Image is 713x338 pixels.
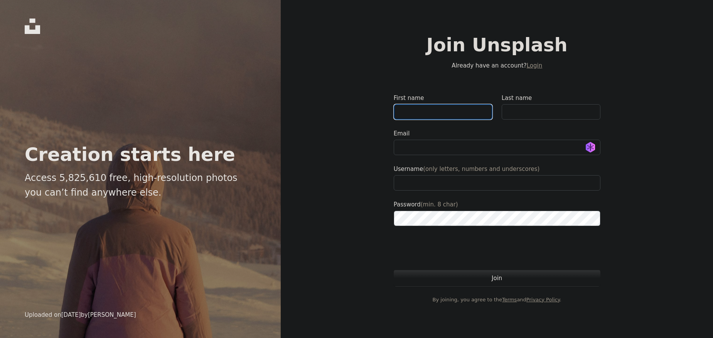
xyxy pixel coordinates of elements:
[25,310,136,319] div: Uploaded on by [PERSON_NAME]
[394,164,600,191] label: Username
[394,140,600,155] input: Email
[25,144,256,164] h2: Creation starts here
[423,166,539,172] span: (only letters, numbers and underscores)
[394,200,600,226] label: Password
[25,19,40,34] a: Home — Unsplash
[394,104,492,120] input: First name
[394,35,600,55] h1: Join Unsplash
[394,129,600,155] label: Email
[394,61,600,70] p: Already have an account?
[527,62,542,69] a: Login
[394,296,600,304] span: By joining, you agree to the and .
[526,297,560,303] a: Privacy Policy
[502,104,600,120] input: Last name
[25,171,256,200] p: Access 5,825,610 free, high-resolution photos you can’t find anywhere else.
[421,201,458,208] span: (min. 8 char)
[61,311,81,318] time: February 19, 2025 at 6:10:00 PM CST
[502,93,600,120] label: Last name
[502,297,517,303] a: Terms
[394,93,492,120] label: First name
[394,211,600,226] input: Password(min. 8 char)
[394,270,600,287] button: Join
[394,175,600,191] input: Username(only letters, numbers and underscores)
